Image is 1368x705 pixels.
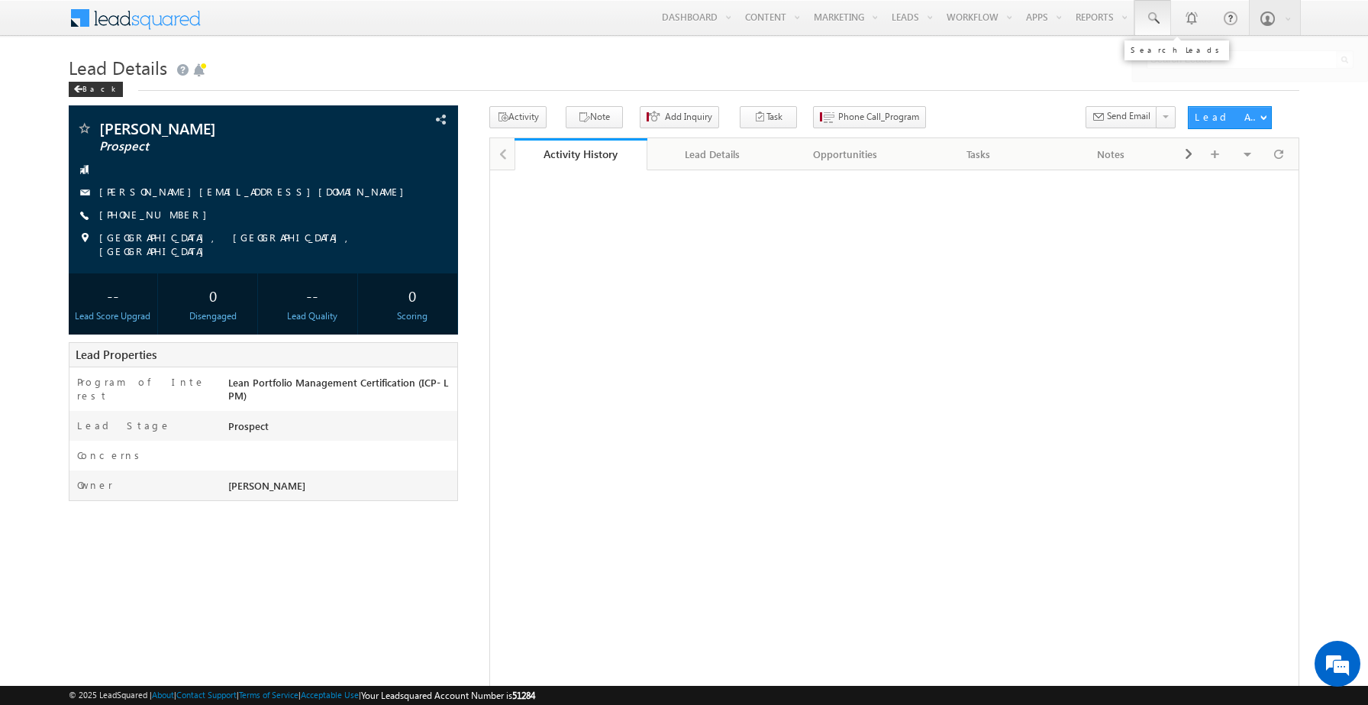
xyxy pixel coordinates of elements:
label: Lead Stage [77,419,171,432]
div: Tasks [924,145,1031,163]
button: Send Email [1086,106,1157,128]
a: Lead Details [647,138,780,170]
div: Lead Score Upgrad [73,309,154,323]
input: Search Leads [1147,50,1353,69]
a: Notes [1045,138,1178,170]
div: Search Leads [1131,45,1223,54]
div: 0 [372,281,453,309]
div: Disengaged [172,309,253,323]
span: 51284 [512,690,535,701]
a: Back [69,81,131,94]
div: -- [272,281,353,309]
a: Contact Support [176,690,237,700]
span: Lead Properties [76,347,156,362]
div: Prospect [224,419,457,440]
span: [PERSON_NAME] [99,121,343,136]
div: Lead Actions [1195,110,1260,124]
span: [PERSON_NAME] [228,479,305,492]
span: Prospect [99,139,343,154]
a: [PERSON_NAME][EMAIL_ADDRESS][DOMAIN_NAME] [99,185,411,198]
div: -- [73,281,154,309]
span: [GEOGRAPHIC_DATA], [GEOGRAPHIC_DATA], [GEOGRAPHIC_DATA] [99,231,418,258]
span: [PHONE_NUMBER] [99,208,215,223]
label: Concerns [77,448,145,462]
button: Task [740,106,797,128]
a: Activity History [515,138,647,170]
a: About [152,690,174,700]
button: Phone Call_Program [813,106,926,128]
span: Phone Call_Program [838,110,919,124]
a: Tasks [912,138,1045,170]
span: Send Email [1107,109,1150,123]
button: Add Inquiry [640,106,719,128]
div: Activity History [526,147,636,161]
a: Terms of Service [239,690,298,700]
div: Lead Quality [272,309,353,323]
span: © 2025 LeadSquared | | | | | [69,688,535,703]
button: Lead Actions [1188,106,1272,129]
label: Owner [77,478,113,492]
button: Note [566,106,623,128]
label: Program of Interest [77,375,210,403]
span: Add Inquiry [665,110,712,124]
div: Lean Portfolio Management Certification (ICP- LPM) [224,375,457,409]
span: Lead Details [69,55,167,79]
div: Scoring [372,309,453,323]
div: Opportunities [792,145,899,163]
a: Opportunities [779,138,912,170]
a: Acceptable Use [301,690,359,700]
div: 0 [172,281,253,309]
div: Notes [1057,145,1164,163]
span: Your Leadsquared Account Number is [361,690,535,701]
button: Activity [489,106,547,128]
div: Back [69,82,123,97]
div: Lead Details [660,145,766,163]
